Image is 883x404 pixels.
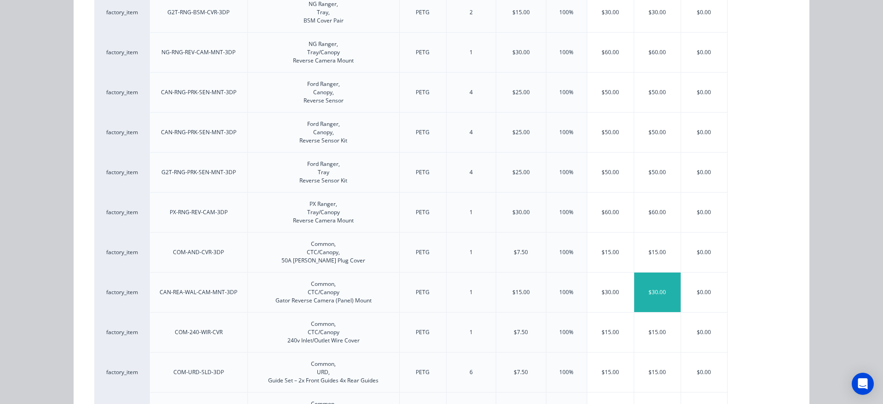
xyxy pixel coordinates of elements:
div: PETG [416,368,430,376]
div: Open Intercom Messenger [852,373,874,395]
div: 1 [470,288,473,296]
div: Common, URD, Guide Set – 2x Front Guides 4x Rear Guides [268,360,378,385]
div: $60.00 [634,33,681,72]
div: $15.00 [512,8,530,17]
div: 100% [559,8,573,17]
div: CAN-RNG-PRK-SEN-MNT-3DP [161,128,236,137]
div: factory_item [94,32,149,72]
div: factory_item [94,152,149,192]
div: PETG [416,248,430,256]
div: $60.00 [634,193,681,232]
div: NG Ranger, Tray/Canopy Reverse Camera Mount [293,40,354,65]
div: 4 [470,88,473,97]
div: PETG [416,208,430,216]
div: CAN-RNG-PRK-SEN-MNT-3DP [161,88,236,97]
div: $30.00 [634,273,681,312]
div: Common, CTC/Canopy 240v Inlet/Outlet Wire Cover [287,320,360,345]
div: PETG [416,168,430,176]
div: $15.00 [634,353,681,392]
div: PX Ranger, Tray/Canopy Reverse Camera Mount [293,200,354,225]
div: $30.00 [512,48,530,57]
div: $60.00 [587,193,634,232]
div: Ford Ranger, Canopy, Reverse Sensor Kit [299,120,347,145]
div: $25.00 [512,128,530,137]
div: $50.00 [587,73,634,112]
div: PETG [416,128,430,137]
div: $25.00 [512,168,530,176]
div: 6 [470,368,473,376]
div: 4 [470,128,473,137]
div: 100% [559,48,573,57]
div: $0.00 [681,273,727,312]
div: $15.00 [587,313,634,352]
div: COM-URD-SLD-3DP [173,368,224,376]
div: $50.00 [587,113,634,152]
div: 1 [470,328,473,336]
div: factory_item [94,72,149,112]
div: $25.00 [512,88,530,97]
div: 100% [559,168,573,176]
div: $0.00 [681,313,727,352]
div: CAN-REA-WAL-CAM-MNT-3DP [160,288,237,296]
div: PETG [416,8,430,17]
div: PETG [416,328,430,336]
div: $0.00 [681,153,727,192]
div: $15.00 [512,288,530,296]
div: PX-RNG-REV-CAM-3DP [170,208,228,216]
div: $50.00 [634,153,681,192]
div: factory_item [94,112,149,152]
div: factory_item [94,312,149,352]
div: $7.50 [514,368,528,376]
div: 100% [559,288,573,296]
div: $0.00 [681,193,727,232]
div: PETG [416,288,430,296]
div: 1 [470,48,473,57]
div: $15.00 [634,313,681,352]
div: factory_item [94,272,149,312]
div: $0.00 [681,233,727,272]
div: COM-AND-CVR-3DP [173,248,224,256]
div: factory_item [94,232,149,272]
div: 100% [559,208,573,216]
div: 1 [470,248,473,256]
div: $7.50 [514,328,528,336]
div: $0.00 [681,353,727,392]
div: G2T-RNG-BSM-CVR-3DP [167,8,229,17]
div: G2T-RNG-PRK-SEN-MNT-3DP [161,168,236,176]
div: PETG [416,88,430,97]
div: $50.00 [634,73,681,112]
div: $0.00 [681,113,727,152]
div: 100% [559,328,573,336]
div: 1 [470,208,473,216]
div: $60.00 [587,33,634,72]
div: 2 [470,8,473,17]
div: COM-240-WIR-CVR [175,328,223,336]
div: $30.00 [512,208,530,216]
div: factory_item [94,352,149,392]
div: 4 [470,168,473,176]
div: $0.00 [681,33,727,72]
div: 100% [559,88,573,97]
div: $15.00 [587,353,634,392]
div: 100% [559,368,573,376]
div: 100% [559,248,573,256]
div: Ford Ranger, Tray Reverse Sensor Kit [299,160,347,185]
div: Common, CTC/Canopy Gator Reverse Camera (Panel) Mount [275,280,372,305]
div: NG-RNG-REV-CAM-MNT-3DP [161,48,235,57]
div: $50.00 [634,113,681,152]
div: $30.00 [587,273,634,312]
div: 100% [559,128,573,137]
div: Common, CTC/Canopy, 50A [PERSON_NAME] Plug Cover [281,240,365,265]
div: $15.00 [634,233,681,272]
div: PETG [416,48,430,57]
div: factory_item [94,192,149,232]
div: $15.00 [587,233,634,272]
div: $50.00 [587,153,634,192]
div: Ford Ranger, Canopy, Reverse Sensor [304,80,344,105]
div: $7.50 [514,248,528,256]
div: $0.00 [681,73,727,112]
